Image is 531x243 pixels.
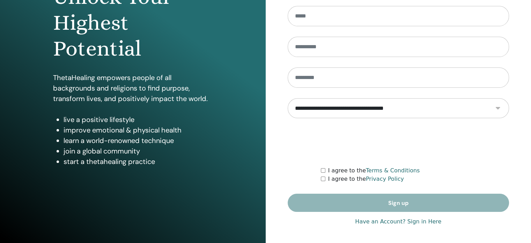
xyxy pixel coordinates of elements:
[53,72,213,104] p: ThetaHealing empowers people of all backgrounds and religions to find purpose, transform lives, a...
[328,166,420,175] label: I agree to the
[64,156,213,167] li: start a thetahealing practice
[64,146,213,156] li: join a global community
[328,175,404,183] label: I agree to the
[64,135,213,146] li: learn a world-renowned technique
[64,114,213,125] li: live a positive lifestyle
[64,125,213,135] li: improve emotional & physical health
[366,176,404,182] a: Privacy Policy
[345,129,451,156] iframe: reCAPTCHA
[355,217,441,226] a: Have an Account? Sign in Here
[366,167,420,174] a: Terms & Conditions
